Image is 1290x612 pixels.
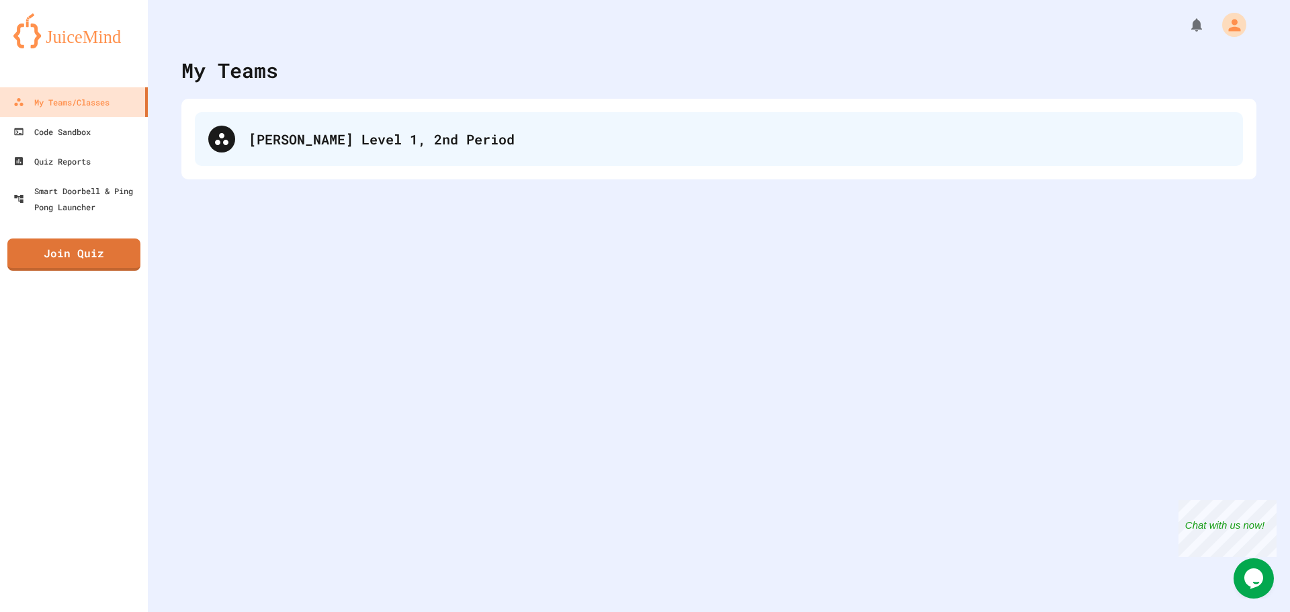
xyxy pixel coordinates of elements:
div: Code Sandbox [13,124,91,140]
iframe: chat widget [1178,500,1277,557]
div: My Account [1208,9,1250,40]
div: My Notifications [1164,13,1208,36]
div: [PERSON_NAME] Level 1, 2nd Period [249,129,1230,149]
div: My Teams [181,55,278,85]
div: [PERSON_NAME] Level 1, 2nd Period [195,112,1243,166]
img: logo-orange.svg [13,13,134,48]
iframe: chat widget [1234,558,1277,599]
a: Join Quiz [7,238,140,271]
div: My Teams/Classes [13,94,110,110]
div: Smart Doorbell & Ping Pong Launcher [13,183,142,215]
div: Quiz Reports [13,153,91,169]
